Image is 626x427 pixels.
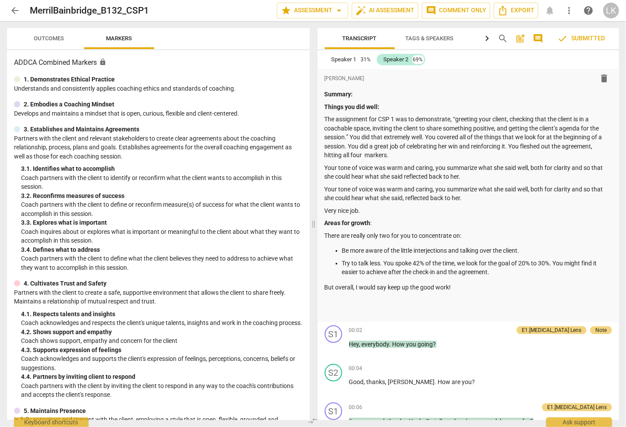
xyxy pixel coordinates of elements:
span: Filler word [360,418,368,425]
span: 00:04 [349,365,363,372]
p: Coach partners with the client to identify or reconfirm what the client wants to accomplish in th... [21,173,303,191]
div: 69% [412,55,424,64]
span: week [485,418,500,425]
span: more_vert [564,5,574,16]
p: 2. Embodies a Coaching Mindset [24,100,114,109]
p: Coach inquires about or explores what is important or meaningful to the client about what they wa... [21,227,303,245]
span: your [471,418,485,425]
span: , [385,418,388,425]
span: been [500,418,515,425]
span: delete [599,73,609,84]
button: Search [496,32,510,46]
button: AI Assessment [352,3,418,18]
div: Keyboard shortcuts [14,417,88,427]
span: star [281,5,291,16]
span: ? [531,418,534,425]
p: Coach acknowledges and respects the client's unique talents, insights and work in the coaching pr... [21,318,303,328]
div: E1.[MEDICAL_DATA] Lens [547,403,607,411]
span: . [407,418,410,425]
span: arrow_back [10,5,20,16]
div: 3. 4. Defines what to address [21,245,303,254]
a: Help [580,3,596,18]
span: Assessment [281,5,344,16]
span: Comment only [426,5,486,16]
span: Markers [106,35,132,42]
span: AI Assessment [356,5,414,16]
span: Transcript [343,35,377,42]
div: 3. 2. Reconfirms measures of success [21,191,303,201]
p: 3. Establishes and Maintains Agreements [24,125,139,134]
span: So [426,418,435,425]
div: Speaker 2 [384,55,409,64]
p: 5. Maintains Presence [24,406,86,416]
span: comment [533,33,543,44]
span: me [444,418,452,425]
p: Try to talk less. You spoke 42% of the time, we look for the goal of 20% to 30%. You might find i... [342,259,612,277]
p: Partners with the client and relevant stakeholders to create clear agreements about the coaching ... [14,134,303,161]
div: 31% [360,55,372,64]
p: 1. Demonstrates Ethical Practice [24,75,115,84]
div: E1.[MEDICAL_DATA] Lens [522,326,581,334]
h2: MerrilBainbridge_B132_CSP1 [30,5,149,16]
span: thanks [367,378,386,385]
span: check [557,33,568,44]
div: Change speaker [325,325,342,343]
span: [PERSON_NAME] [388,378,435,385]
p: : [325,219,612,228]
button: LK [603,3,619,18]
span: 00:02 [349,327,363,334]
span: so [515,418,523,425]
div: Change speaker [325,364,342,381]
div: 4. 1. Respects talents and insights [21,310,303,319]
span: Assessment is enabled for this document. The competency model is locked and follows the assessmen... [99,58,106,66]
span: going [418,341,433,348]
button: Add summary [513,32,527,46]
p: The assignment for CSP 1 was to demonstrate, “greeting your client, checking that the client is i... [325,115,612,160]
div: 3. 3. Explores what is important [21,218,303,227]
p: Your tone of voice was warm and caring, you summarize what she said well, both for clarity and so... [325,185,612,203]
strong: Things you did well: [325,103,380,110]
span: comment [426,5,436,16]
span: far [523,418,531,425]
div: Note [595,326,607,334]
button: Comment only [422,3,490,18]
p: There are really only two for you to concentrate on: [325,231,612,240]
span: tell [435,418,444,425]
span: , [357,418,360,425]
span: you [407,341,418,348]
span: ? [472,378,475,385]
span: [PERSON_NAME] [325,75,364,82]
span: , [359,341,362,348]
strong: Summary: [325,91,353,98]
span: arrow_drop_down [334,5,344,16]
span: good [371,418,385,425]
span: How [438,378,452,385]
p: 4. Cultivates Trust and Safety [24,279,106,288]
span: Good [349,378,364,385]
span: help [583,5,594,16]
span: Tags & Speakers [406,35,454,42]
p: Coach acknowledges and supports the client's expression of feelings, perceptions, concerns, belie... [21,354,303,372]
span: you [462,378,472,385]
span: Submitted [557,33,605,44]
span: . [435,378,438,385]
h3: ADDCA Combined Markers [14,57,303,68]
span: , [368,418,371,425]
div: Speaker 1 [332,55,357,64]
span: search [498,33,508,44]
span: , [386,378,388,385]
span: 00:06 [349,404,363,411]
p: Coach shows support, empathy and concern for the client [21,336,303,346]
p: Coach partners with the client by inviting the client to respond in any way to the coach's contri... [21,381,303,399]
span: Export [498,5,534,16]
p: Develops and maintains a mindset that is open, curious, flexible and client-centered. [14,109,303,118]
button: Review is completed [550,30,612,47]
span: . [423,418,426,425]
p: Very nice job. [325,206,612,215]
p: But overall, I would say keep up the good work! [325,283,612,292]
p: Coach partners with the client to define or reconfirm measure(s) of success for what the client w... [21,200,303,218]
span: Yeah [410,418,423,425]
div: 4. 2. Shows support and empathy [21,328,303,337]
span: auto_fix_high [356,5,366,16]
